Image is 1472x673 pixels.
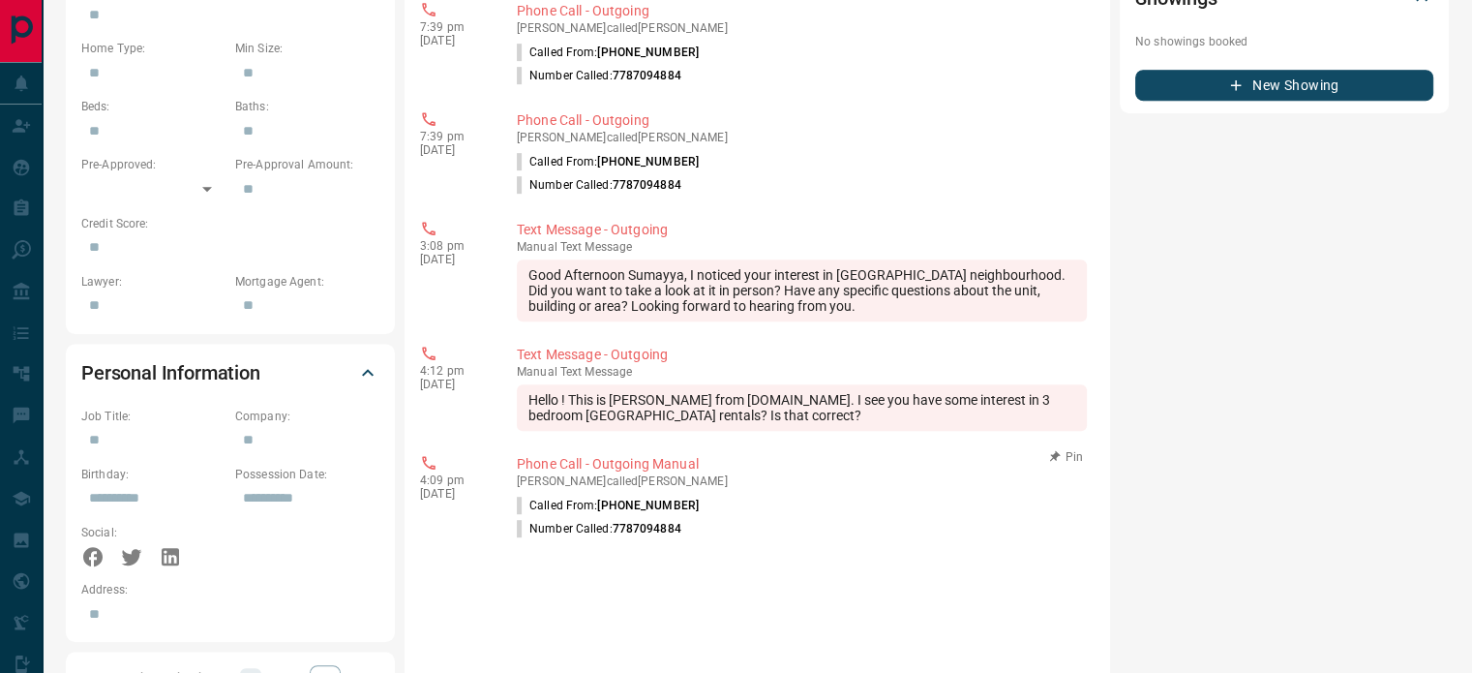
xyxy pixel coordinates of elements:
[420,474,488,487] p: 4:09 pm
[613,522,681,535] span: 7787094884
[517,131,1087,144] p: [PERSON_NAME] called [PERSON_NAME]
[81,350,379,396] div: Personal Information
[420,143,488,157] p: [DATE]
[235,466,379,483] p: Possession Date:
[235,408,379,425] p: Company:
[81,408,225,425] p: Job Title:
[597,46,699,59] span: [PHONE_NUMBER]
[235,98,379,115] p: Baths:
[517,220,1087,240] p: Text Message - Outgoing
[420,130,488,143] p: 7:39 pm
[81,581,379,598] p: Address:
[420,253,488,266] p: [DATE]
[613,178,681,192] span: 7787094884
[420,487,488,501] p: [DATE]
[235,156,379,173] p: Pre-Approval Amount:
[1038,448,1095,466] button: Pin
[517,474,1087,488] p: [PERSON_NAME] called [PERSON_NAME]
[81,40,225,57] p: Home Type:
[517,67,681,84] p: Number Called:
[517,365,557,379] span: manual
[81,524,225,541] p: Social:
[420,34,488,47] p: [DATE]
[517,497,699,514] p: Called From:
[517,44,699,61] p: Called From:
[1135,70,1433,101] button: New Showing
[81,156,225,173] p: Pre-Approved:
[517,1,1087,21] p: Phone Call - Outgoing
[517,345,1087,365] p: Text Message - Outgoing
[1135,33,1433,50] p: No showings booked
[517,176,681,194] p: Number Called:
[81,273,225,291] p: Lawyer:
[517,365,1087,379] p: Text Message
[517,110,1087,131] p: Phone Call - Outgoing
[597,155,699,168] span: [PHONE_NUMBER]
[517,454,1087,474] p: Phone Call - Outgoing Manual
[81,98,225,115] p: Beds:
[613,69,681,82] span: 7787094884
[517,260,1087,321] div: Good Afternoon Sumayya, I noticed your interest in [GEOGRAPHIC_DATA] neighbourhood. Did you want ...
[597,499,699,512] span: [PHONE_NUMBER]
[235,273,379,291] p: Mortgage Agent:
[517,240,557,254] span: manual
[81,466,225,483] p: Birthday:
[81,357,260,388] h2: Personal Information
[517,384,1087,431] div: Hello ! This is [PERSON_NAME] from [DOMAIN_NAME]. I see you have some interest in 3 bedroom [GEOG...
[517,520,681,537] p: Number Called:
[517,21,1087,35] p: [PERSON_NAME] called [PERSON_NAME]
[81,215,379,232] p: Credit Score:
[235,40,379,57] p: Min Size:
[517,240,1087,254] p: Text Message
[420,378,488,391] p: [DATE]
[420,364,488,378] p: 4:12 pm
[420,20,488,34] p: 7:39 pm
[517,153,699,170] p: Called From:
[420,239,488,253] p: 3:08 pm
